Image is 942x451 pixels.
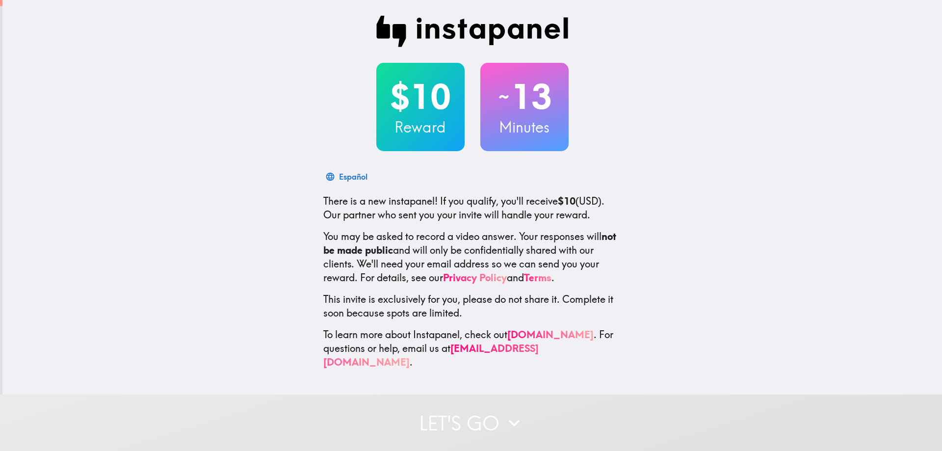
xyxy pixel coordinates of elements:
h3: Minutes [480,117,569,137]
p: This invite is exclusively for you, please do not share it. Complete it soon because spots are li... [323,292,622,320]
p: You may be asked to record a video answer. Your responses will and will only be confidentially sh... [323,230,622,285]
a: [DOMAIN_NAME] [507,328,594,341]
p: To learn more about Instapanel, check out . For questions or help, email us at . [323,328,622,369]
img: Instapanel [376,16,569,47]
span: There is a new instapanel! [323,195,438,207]
span: ~ [497,82,511,111]
div: Español [339,170,367,184]
b: $10 [558,195,576,207]
h2: 13 [480,77,569,117]
b: not be made public [323,230,616,256]
a: Privacy Policy [443,271,507,284]
p: If you qualify, you'll receive (USD) . Our partner who sent you your invite will handle your reward. [323,194,622,222]
button: Español [323,167,371,186]
a: Terms [524,271,551,284]
h2: $10 [376,77,465,117]
a: [EMAIL_ADDRESS][DOMAIN_NAME] [323,342,539,368]
h3: Reward [376,117,465,137]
